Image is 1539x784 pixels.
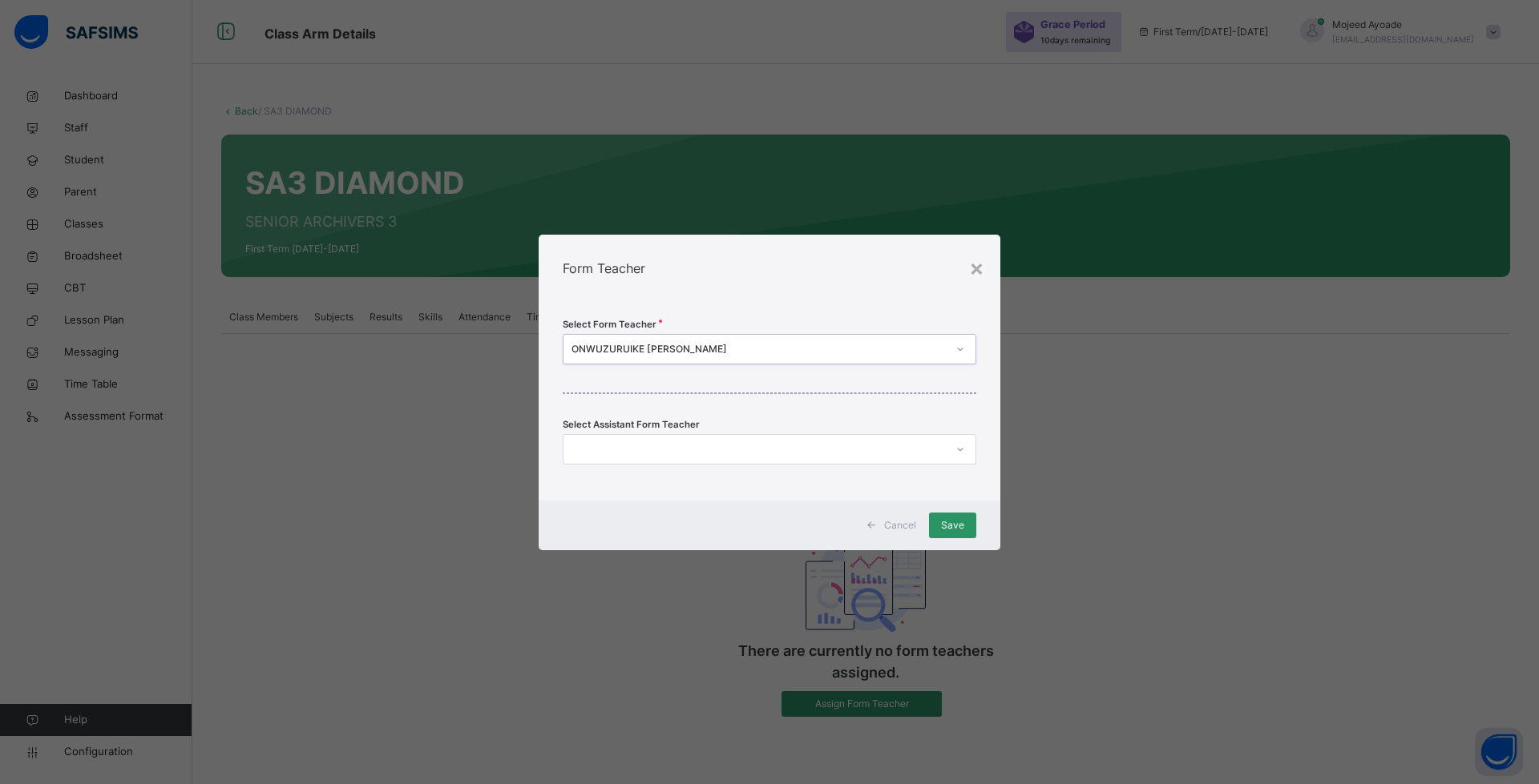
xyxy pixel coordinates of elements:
span: Form Teacher [563,260,645,276]
span: Save [941,518,964,533]
span: Cancel [884,518,916,533]
span: Select Form Teacher [563,318,656,332]
div: ONWUZURUIKE [PERSON_NAME] [572,342,947,356]
div: × [969,251,984,284]
span: Select Assistant Form Teacher [563,418,700,432]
